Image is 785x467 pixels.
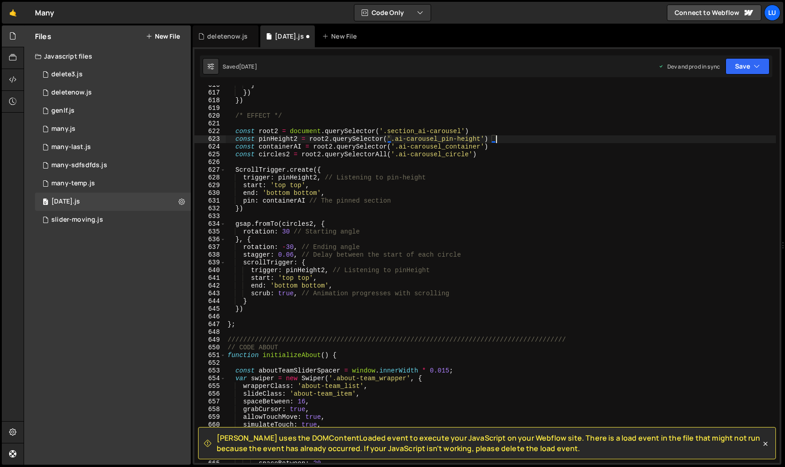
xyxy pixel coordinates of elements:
div: 646 [194,313,226,321]
div: 844/40523.js [35,102,191,120]
div: 844/36684.js [35,174,191,193]
div: 643 [194,290,226,298]
div: 638 [194,251,226,259]
div: 647 [194,321,226,328]
div: delete3.js [51,70,83,79]
div: 652 [194,359,226,367]
a: Connect to Webflow [667,5,761,21]
div: Many [35,7,55,18]
div: 658 [194,406,226,413]
div: [DATE] [239,63,257,70]
div: 660 [194,421,226,429]
span: 0 [43,199,48,206]
div: 618 [194,97,226,104]
div: 844/24201.js [35,156,191,174]
div: 629 [194,182,226,189]
div: 622 [194,128,226,135]
a: 🤙 [2,2,24,24]
div: 626 [194,159,226,166]
div: 663 [194,444,226,452]
div: 844/24335.js [35,211,191,229]
div: Dev and prod in sync [658,63,720,70]
div: [DATE].js [51,198,80,206]
div: 648 [194,328,226,336]
div: 616 [194,81,226,89]
div: 632 [194,205,226,213]
div: 624 [194,143,226,151]
div: 630 [194,189,226,197]
div: genlf.js [51,107,75,115]
div: Saved [223,63,257,70]
div: 844/36500.js [35,120,191,138]
div: 617 [194,89,226,97]
div: 644 [194,298,226,305]
div: 623 [194,135,226,143]
div: 844/24059.js [35,138,191,156]
div: slider-moving.js [51,216,103,224]
div: 637 [194,243,226,251]
div: 620 [194,112,226,120]
div: 642 [194,282,226,290]
div: many-last.js [51,143,91,151]
div: 654 [194,375,226,383]
button: Code Only [354,5,431,21]
div: 651 [194,352,226,359]
h2: Files [35,31,51,41]
div: 844/24139.js [35,65,191,84]
div: 628 [194,174,226,182]
button: New File [146,33,180,40]
button: Save [725,58,770,75]
div: Javascript files [24,47,191,65]
div: many-temp.js [51,179,95,188]
div: 650 [194,344,226,352]
div: 634 [194,220,226,228]
div: 649 [194,336,226,344]
div: 661 [194,429,226,437]
div: 653 [194,367,226,375]
div: 631 [194,197,226,205]
div: many.js [51,125,75,133]
div: 657 [194,398,226,406]
div: 619 [194,104,226,112]
div: 662 [194,437,226,444]
span: [PERSON_NAME] uses the DOMContentLoaded event to execute your JavaScript on your Webflow site. Th... [217,433,761,453]
div: 656 [194,390,226,398]
div: many-sdfsdfds.js [51,161,107,169]
div: 664 [194,452,226,460]
div: deletenow.js [207,32,248,41]
div: 627 [194,166,226,174]
div: deletenow.js [51,89,92,97]
div: New File [322,32,360,41]
div: 640 [194,267,226,274]
div: 636 [194,236,226,243]
div: 633 [194,213,226,220]
div: 844/48401.js [35,84,191,102]
div: 639 [194,259,226,267]
div: 621 [194,120,226,128]
div: 625 [194,151,226,159]
a: Lu [764,5,780,21]
div: 655 [194,383,226,390]
div: 641 [194,274,226,282]
div: 645 [194,305,226,313]
div: [DATE].js [275,32,303,41]
div: 659 [194,413,226,421]
div: 844/48394.js [35,193,191,211]
div: 635 [194,228,226,236]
